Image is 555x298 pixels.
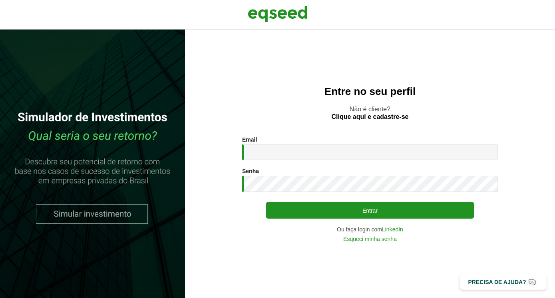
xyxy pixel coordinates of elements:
[248,4,308,24] img: EqSeed Logo
[201,86,539,97] h2: Entre no seu perfil
[242,137,257,142] label: Email
[382,227,403,232] a: LinkedIn
[242,227,498,232] div: Ou faça login com
[242,168,259,174] label: Senha
[201,105,539,120] p: Não é cliente?
[266,202,474,219] button: Entrar
[343,236,397,242] a: Esqueci minha senha
[332,114,409,120] a: Clique aqui e cadastre-se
